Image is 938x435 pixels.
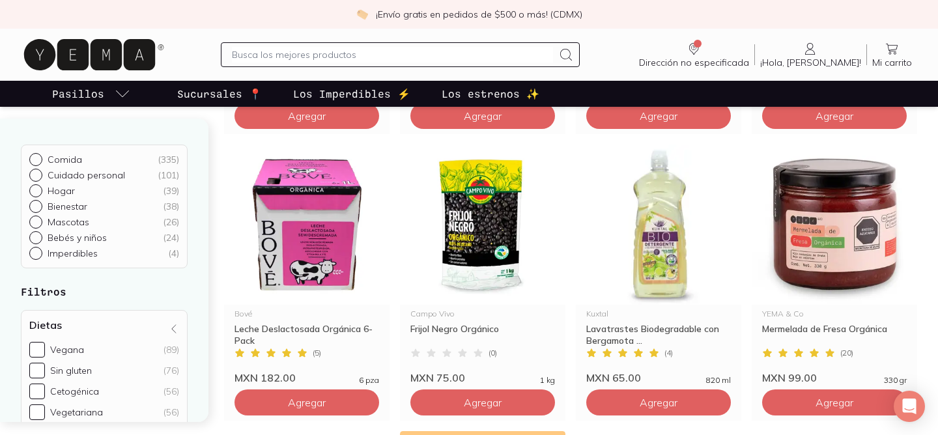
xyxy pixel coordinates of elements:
a: Sucursales 📍 [175,81,264,107]
img: Lavatrastes Biodegradable con Bergamota y Clavo [576,145,741,305]
button: Agregar [762,103,907,129]
div: ( 24 ) [163,232,179,244]
p: Pasillos [52,86,104,102]
div: Frijol Negro Orgánico [410,323,555,346]
span: Agregar [640,109,677,122]
div: Vegetariana [50,406,103,418]
span: ( 20 ) [840,349,853,357]
span: 820 ml [706,376,731,384]
div: Sin gluten [50,365,92,376]
span: Agregar [288,396,326,409]
span: MXN 182.00 [234,371,296,384]
span: Agregar [464,109,502,122]
input: Busca los mejores productos [232,47,552,63]
div: Kuxtal [586,310,731,318]
a: 6-pack leche deslactosada orgánica Bove. La leche orgánica es libre de pesticidas, hormonas y org... [224,145,390,384]
a: Mi carrito [867,41,917,68]
p: Imperdibles [48,247,98,259]
button: Agregar [762,389,907,415]
span: ( 4 ) [664,349,673,357]
p: Bebés y niños [48,232,107,244]
div: (89) [163,344,179,356]
img: 6-pack leche deslactosada orgánica Bove. La leche orgánica es libre de pesticidas, hormonas y org... [224,145,390,305]
p: Mascotas [48,216,89,228]
input: Cetogénica(56) [29,384,45,399]
div: Vegana [50,344,84,356]
p: ¡Envío gratis en pedidos de $500 o más! (CDMX) [376,8,582,21]
button: Agregar [410,103,555,129]
span: 330 gr [884,376,907,384]
a: Lavatrastes Biodegradable con Bergamota y ClavoKuxtalLavatrastes Biodegradable con Bergamota ...(... [576,145,741,384]
img: 33113 frijol negro organico campo vivo [400,145,565,305]
div: (76) [163,365,179,376]
span: MXN 99.00 [762,371,817,384]
a: Los Imperdibles ⚡️ [291,81,413,107]
input: Vegetariana(56) [29,404,45,420]
a: 33113 frijol negro organico campo vivoCampo VivoFrijol Negro Orgánico(0)MXN 75.001 kg [400,145,565,384]
span: 6 pza [359,376,379,384]
p: Bienestar [48,201,87,212]
span: Agregar [816,109,853,122]
span: ( 5 ) [313,349,321,357]
p: Hogar [48,185,75,197]
input: Sin gluten(76) [29,363,45,378]
div: (56) [163,386,179,397]
a: Los estrenos ✨ [439,81,542,107]
div: Cetogénica [50,386,99,397]
button: Agregar [586,103,731,129]
span: 1 kg [540,376,555,384]
button: Agregar [410,389,555,415]
div: YEMA & Co [762,310,907,318]
strong: Filtros [21,285,66,298]
div: ( 101 ) [158,169,179,181]
div: ( 4 ) [168,247,179,259]
div: Leche Deslactosada Orgánica 6-Pack [234,323,379,346]
span: MXN 75.00 [410,371,465,384]
p: Sucursales 📍 [177,86,262,102]
span: Mi carrito [872,57,912,68]
span: Dirección no especificada [639,57,749,68]
p: Comida [48,154,82,165]
img: Mermelada de Fresa Orgánica [752,145,917,305]
div: Campo Vivo [410,310,555,318]
span: Agregar [288,109,326,122]
div: Open Intercom Messenger [894,391,925,422]
a: pasillo-todos-link [50,81,133,107]
div: ( 38 ) [163,201,179,212]
img: check [356,8,368,20]
div: Lavatrastes Biodegradable con Bergamota ... [586,323,731,346]
span: Agregar [816,396,853,409]
div: Bové [234,310,379,318]
p: Los Imperdibles ⚡️ [293,86,410,102]
button: Agregar [586,389,731,415]
div: ( 39 ) [163,185,179,197]
a: Mermelada de Fresa OrgánicaYEMA & CoMermelada de Fresa Orgánica(20)MXN 99.00330 gr [752,145,917,384]
span: Agregar [464,396,502,409]
button: Agregar [234,103,379,129]
div: Mermelada de Fresa Orgánica [762,323,907,346]
p: Cuidado personal [48,169,125,181]
input: Vegana(89) [29,342,45,358]
span: Agregar [640,396,677,409]
a: Dirección no especificada [634,41,754,68]
p: Los estrenos ✨ [442,86,539,102]
span: MXN 65.00 [586,371,641,384]
a: ¡Hola, [PERSON_NAME]! [755,41,866,68]
button: Agregar [234,389,379,415]
span: ( 0 ) [489,349,497,357]
div: ( 26 ) [163,216,179,228]
div: ( 335 ) [158,154,179,165]
h4: Dietas [29,318,62,331]
div: (56) [163,406,179,418]
span: ¡Hola, [PERSON_NAME]! [760,57,861,68]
